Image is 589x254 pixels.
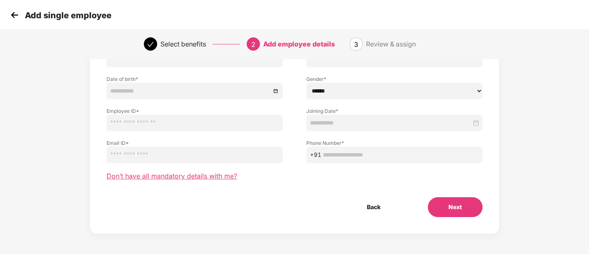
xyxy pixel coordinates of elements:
img: svg+xml;base64,PHN2ZyB4bWxucz0iaHR0cDovL3d3dy53My5vcmcvMjAwMC9zdmciIHdpZHRoPSIzMCIgaGVpZ2h0PSIzMC... [8,9,21,21]
div: Review & assign [366,37,416,51]
span: Don’t have all mandatory details with me? [107,172,237,181]
span: 3 [354,40,358,49]
label: Phone Number [306,139,482,147]
label: Email ID [107,139,283,147]
label: Gender [306,76,482,83]
label: Date of birth [107,76,283,83]
span: check [147,41,154,48]
label: Employee ID [107,107,283,115]
span: 2 [251,40,255,49]
div: Select benefits [160,37,206,51]
button: Next [428,197,482,217]
span: +91 [310,150,321,159]
div: Add employee details [263,37,335,51]
button: Back [346,197,401,217]
label: Joining Date [306,107,482,115]
p: Add single employee [25,10,111,20]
